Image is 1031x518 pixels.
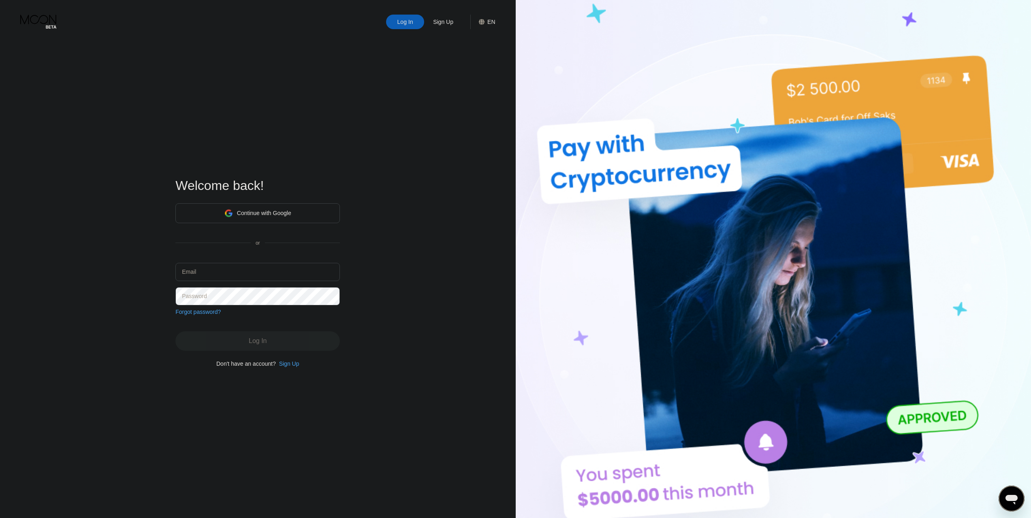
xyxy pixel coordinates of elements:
iframe: Кнопка запуска окна обмена сообщениями [999,486,1025,512]
div: Welcome back! [175,178,340,193]
div: EN [470,15,495,29]
div: Forgot password? [175,309,221,315]
div: Sign Up [424,15,462,29]
div: Email [182,269,196,275]
div: Log In [397,18,414,26]
div: Sign Up [432,18,454,26]
div: EN [487,19,495,25]
div: Continue with Google [237,210,291,216]
div: Continue with Google [175,203,340,223]
div: Don't have an account? [216,360,276,367]
div: Password [182,293,207,299]
div: Log In [386,15,424,29]
div: Sign Up [276,360,299,367]
div: or [256,240,260,246]
div: Sign Up [279,360,299,367]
